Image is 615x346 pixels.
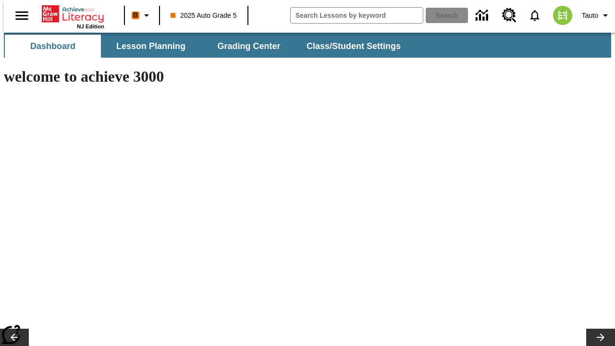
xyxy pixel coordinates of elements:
button: Lesson carousel, Next [586,329,615,346]
a: Home [42,4,104,24]
span: 2025 Auto Grade 5 [171,11,237,21]
span: Dashboard [30,41,75,52]
span: Grading Center [217,41,280,52]
div: SubNavbar [4,35,409,58]
input: search field [291,8,423,23]
button: Profile/Settings [578,7,615,24]
img: avatar image [553,6,572,25]
button: Select a new avatar [547,3,578,28]
div: SubNavbar [4,33,611,58]
a: Notifications [522,3,547,28]
span: Class/Student Settings [307,41,401,52]
button: Lesson Planning [103,35,199,58]
button: Dashboard [5,35,101,58]
span: Lesson Planning [116,41,185,52]
button: Class/Student Settings [299,35,408,58]
button: Open side menu [8,1,36,30]
h1: welcome to achieve 3000 [4,68,419,86]
div: Home [42,3,104,29]
a: Resource Center, Will open in new tab [496,2,522,28]
button: Boost Class color is orange. Change class color [128,7,156,24]
span: NJ Edition [77,24,104,29]
span: B [133,9,138,21]
span: Tauto [582,11,598,21]
button: Grading Center [201,35,297,58]
a: Data Center [470,2,496,29]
